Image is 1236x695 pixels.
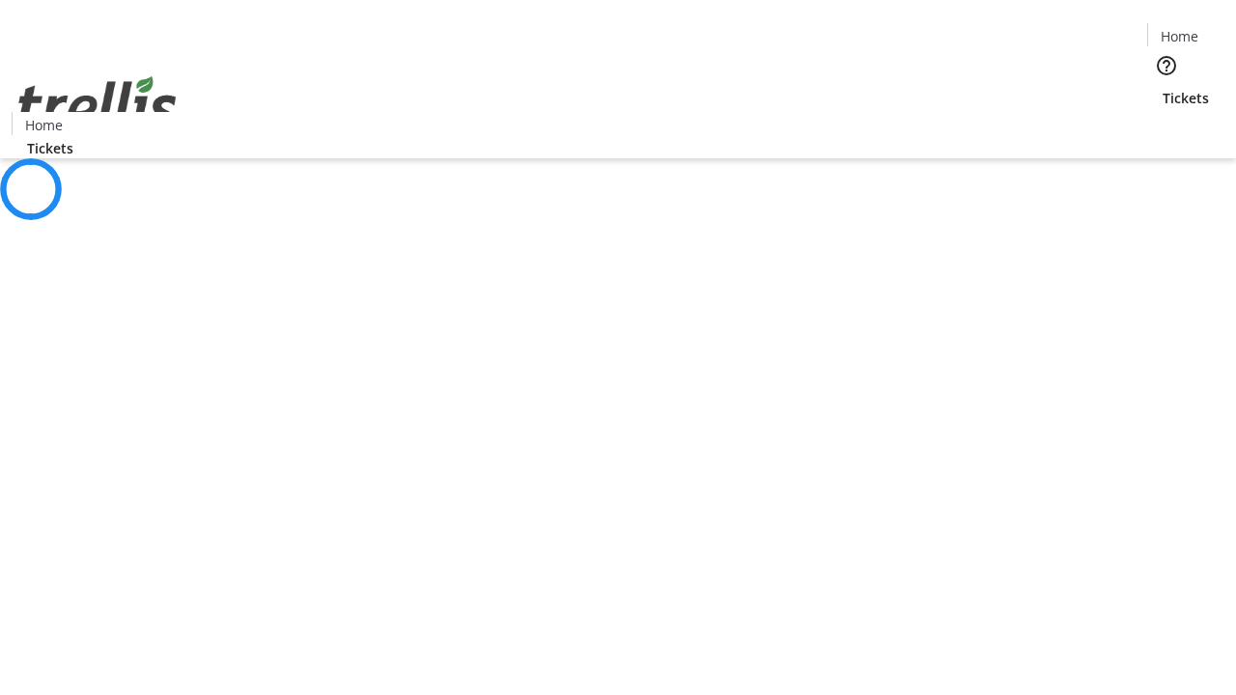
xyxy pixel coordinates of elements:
span: Home [25,115,63,135]
button: Cart [1147,108,1186,147]
a: Tickets [1147,88,1224,108]
span: Tickets [27,138,73,158]
span: Tickets [1163,88,1209,108]
img: Orient E2E Organization SdwJoS00mz's Logo [12,55,183,152]
a: Tickets [12,138,89,158]
a: Home [1148,26,1210,46]
a: Home [13,115,74,135]
button: Help [1147,46,1186,85]
span: Home [1161,26,1198,46]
